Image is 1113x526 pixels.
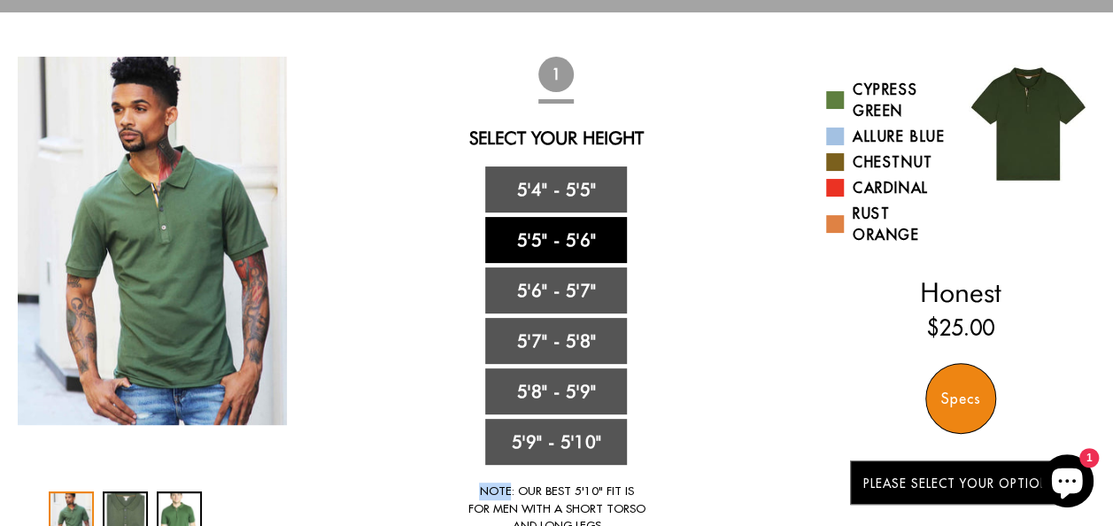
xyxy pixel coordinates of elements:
[826,79,947,121] a: Cypress Green
[826,276,1095,308] h2: Honest
[485,368,627,414] a: 5'8" - 5'9"
[862,476,1058,491] span: Please Select Your Options
[485,419,627,465] a: 5'9" - 5'10"
[826,177,947,198] a: Cardinal
[485,267,627,313] a: 5'6" - 5'7"
[485,166,627,213] a: 5'4" - 5'5"
[961,57,1095,191] img: 017.jpg
[485,217,627,263] a: 5'5" - 5'6"
[927,312,994,344] ins: $25.00
[925,363,996,434] div: Specs
[379,128,735,149] h2: Select Your Height
[850,460,1071,505] button: Please Select Your Options
[287,57,556,425] img: otero-cypress-green-polo-shirt_1024x1024_2x_bebd3ec5-b6cd-4ccd-b561-7debc8230c1c_340x.jpg
[1035,454,1099,512] inbox-online-store-chat: Shopify online store chat
[18,57,287,425] img: otero-cypress-green-polo-action_1024x1024_2x_8894e234-887b-48e5-953a-e78a9f3bc093_340x.jpg
[826,203,947,245] a: Rust Orange
[287,57,556,425] div: 2 / 3
[826,151,947,173] a: Chestnut
[18,57,287,425] div: 1 / 3
[826,126,947,147] a: Allure Blue
[538,57,574,92] span: 1
[485,318,627,364] a: 5'7" - 5'8"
